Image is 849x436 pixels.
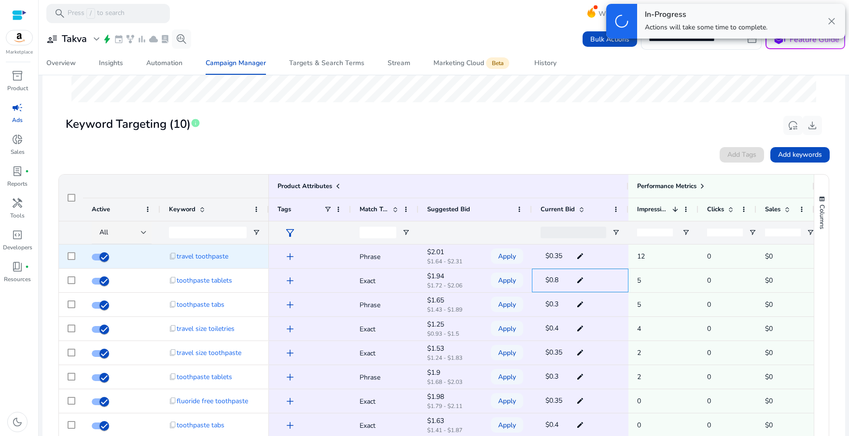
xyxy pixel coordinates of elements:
p: Exact [360,416,410,436]
span: Beta [486,57,509,69]
span: Apply [498,343,516,363]
p: $1.98 [427,394,475,400]
span: lab_profile [12,165,23,177]
span: 0 [707,396,711,406]
p: Actions will take some time to complete. [645,23,767,32]
span: code_blocks [12,229,23,241]
span: Columns [818,204,826,229]
p: $0 [765,295,806,314]
div: Insights [99,60,123,67]
span: Match Type [360,205,389,214]
span: add [284,420,296,431]
p: Product [7,84,28,93]
button: Open Filter Menu [252,229,260,236]
span: travel size toothpaste [177,343,241,363]
span: content_copy [169,252,177,260]
p: 5 [637,271,690,290]
span: dark_mode [12,416,23,428]
span: inventory_2 [12,70,23,82]
div: Stream [388,60,410,67]
span: Performance Metrics [637,182,696,191]
span: Active [92,205,110,214]
span: download [807,120,818,131]
span: toothpaste tabs [177,415,224,435]
button: Apply [491,321,523,336]
span: toothpaste tablets [177,367,232,387]
button: Open Filter Menu [612,229,620,236]
p: $1.9 [427,370,475,376]
span: Apply [498,319,516,339]
span: add [284,275,296,286]
span: add [284,323,296,335]
span: Apply [498,295,516,314]
p: $1.79 - $2.11 [427,403,475,409]
button: Add keywords [770,147,830,163]
span: content_copy [169,349,177,356]
span: school [772,32,786,46]
button: Open Filter Menu [807,229,814,236]
p: 4 [637,319,690,339]
span: Impressions [637,205,668,214]
p: Phrase [360,368,410,387]
span: Bulk Actions [590,34,629,44]
span: add [284,347,296,359]
div: Targets & Search Terms [289,60,364,67]
p: Exact [360,343,410,363]
p: Phrase [360,295,410,315]
mat-icon: edit [574,249,586,263]
span: 0 [707,252,711,261]
span: search_insights [176,33,187,45]
button: Apply [491,417,523,433]
div: Overview [46,60,76,67]
span: close [826,15,837,27]
span: content_copy [169,325,177,332]
p: Developers [3,243,32,252]
button: Open Filter Menu [749,229,756,236]
span: fluoride free toothpaste [177,391,248,411]
span: info [191,118,200,128]
p: $1.53 [427,346,475,352]
span: book_4 [12,261,23,272]
span: $0.35 [545,396,562,405]
span: Sales [765,205,780,214]
button: reset_settings [783,116,803,135]
span: content_copy [169,373,177,381]
p: $1.94 [427,273,475,279]
mat-icon: edit [574,321,586,336]
span: $0.35 [545,348,562,357]
p: Marketplace [6,49,33,56]
span: Apply [498,391,516,411]
span: Apply [498,367,516,387]
span: 0 [707,324,711,333]
span: $0.3 [545,372,558,381]
mat-icon: edit [574,369,586,384]
mat-icon: edit [574,345,586,360]
p: $0 [765,367,806,387]
span: expand_more [91,33,102,45]
span: event [114,34,124,44]
span: Keyword Targeting (10) [66,116,191,133]
span: Add keywords [778,150,822,160]
span: add [284,395,296,407]
span: Apply [498,271,516,290]
span: progress_activity [612,12,631,30]
p: 12 [637,246,690,266]
input: Match Type Filter Input [360,227,396,238]
span: $0.4 [545,420,558,429]
span: $0.3 [545,300,558,309]
div: Marketing Cloud [433,59,511,67]
span: 0 [707,372,711,381]
mat-icon: edit [574,273,586,287]
button: Bulk Actions [583,31,637,47]
button: Apply [491,248,523,264]
span: Keyword [169,205,195,214]
mat-icon: edit [574,297,586,312]
span: 0 [707,421,711,430]
button: Apply [491,393,523,409]
span: fiber_manual_record [25,265,29,269]
span: Apply [498,246,516,266]
p: $1.72 - $2.06 [427,283,475,288]
span: Suggested Bid [427,205,470,214]
div: Automation [146,60,182,67]
span: add [284,299,296,311]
